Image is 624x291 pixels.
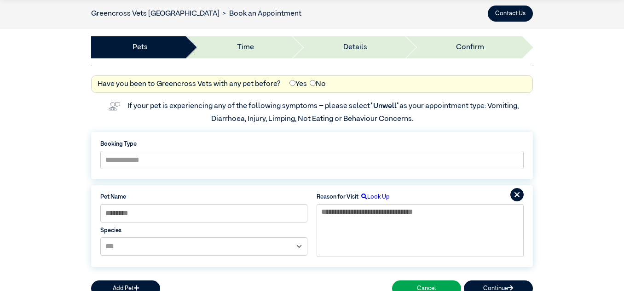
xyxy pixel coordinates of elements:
input: No [310,80,316,86]
label: Species [100,226,307,235]
a: Pets [133,42,148,53]
label: Pet Name [100,193,307,201]
a: Greencross Vets [GEOGRAPHIC_DATA] [91,10,220,17]
span: “Unwell” [370,103,399,110]
nav: breadcrumb [91,8,301,19]
label: Look Up [358,193,390,201]
label: No [310,79,326,90]
img: vet [105,99,123,114]
input: Yes [289,80,295,86]
label: If your pet is experiencing any of the following symptoms – please select as your appointment typ... [127,103,520,123]
label: Reason for Visit [317,193,358,201]
li: Book an Appointment [220,8,301,19]
label: Yes [289,79,307,90]
label: Have you been to Greencross Vets with any pet before? [98,79,281,90]
button: Contact Us [488,6,533,22]
label: Booking Type [100,140,524,148]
